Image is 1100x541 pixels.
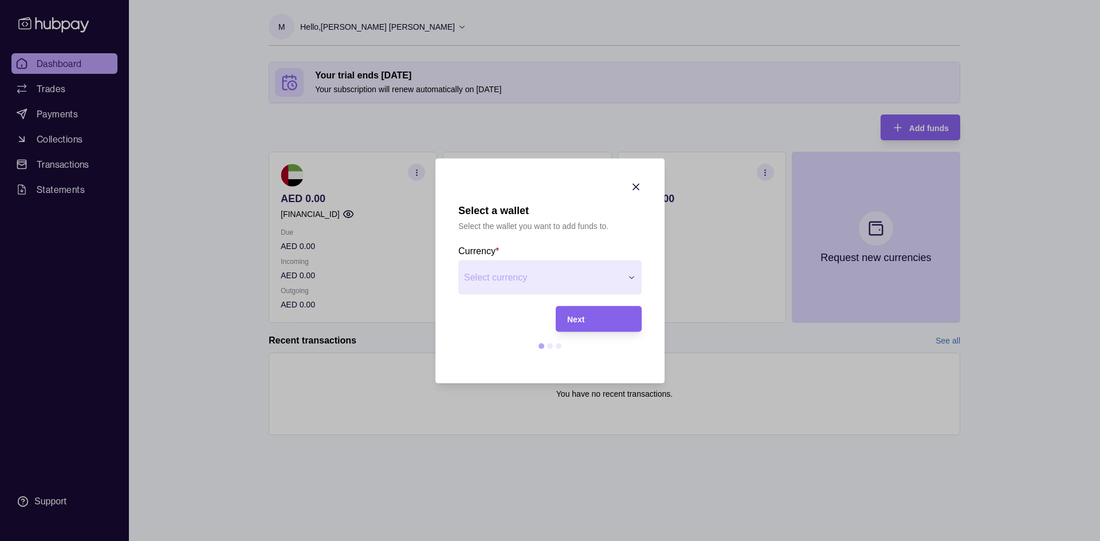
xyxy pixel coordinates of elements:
[567,315,584,324] span: Next
[458,219,608,232] p: Select the wallet you want to add funds to.
[556,306,642,331] button: Next
[458,204,608,216] h1: Select a wallet
[458,243,499,257] label: Currency
[458,246,496,255] p: Currency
